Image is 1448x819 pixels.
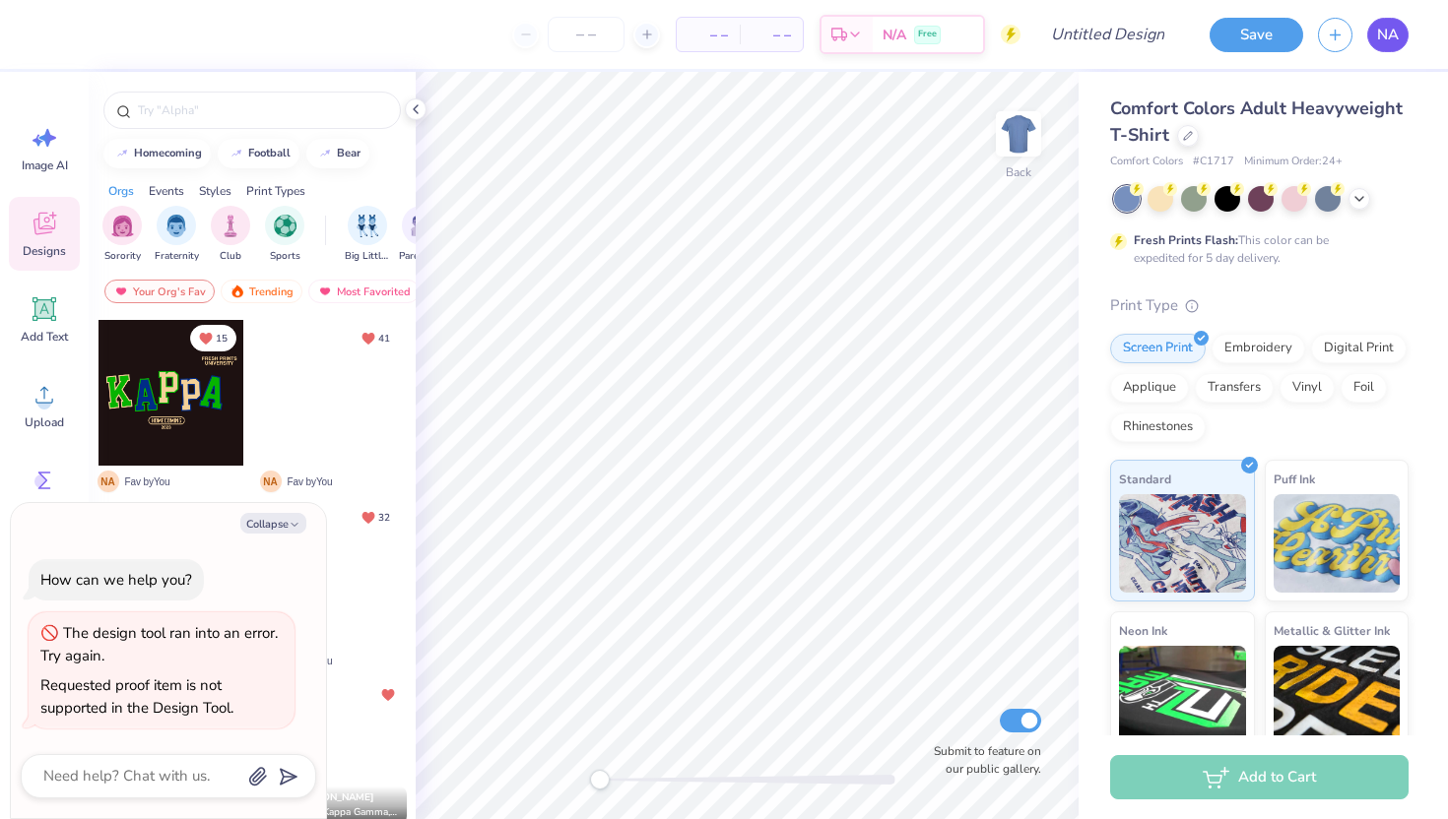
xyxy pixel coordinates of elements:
[1193,154,1234,170] span: # C1717
[40,675,233,718] div: Requested proof item is not supported in the Design Tool.
[30,500,60,516] span: Greek
[376,683,400,707] button: Unlike
[149,182,184,200] div: Events
[1274,620,1390,641] span: Metallic & Glitter Ink
[1110,154,1183,170] span: Comfort Colors
[220,249,241,264] span: Club
[220,215,241,237] img: Club Image
[104,249,141,264] span: Sorority
[102,206,142,264] div: filter for Sorority
[399,206,444,264] div: filter for Parent's Weekend
[21,329,68,345] span: Add Text
[246,182,305,200] div: Print Types
[211,206,250,264] div: filter for Club
[1110,373,1189,403] div: Applique
[218,139,299,168] button: football
[103,139,211,168] button: homecoming
[357,215,378,237] img: Big Little Reveal Image
[40,570,192,590] div: How can we help you?
[98,471,119,492] span: N A
[923,742,1041,778] label: Submit to feature on our public gallery.
[1110,334,1206,363] div: Screen Print
[548,17,625,52] input: – –
[345,249,390,264] span: Big Little Reveal
[22,157,68,173] span: Image AI
[1212,334,1305,363] div: Embroidery
[1110,294,1409,317] div: Print Type
[221,280,302,303] div: Trending
[155,206,199,264] div: filter for Fraternity
[155,206,199,264] button: filter button
[1119,646,1246,744] img: Neon Ink
[125,474,170,489] span: Fav by You
[1311,334,1407,363] div: Digital Print
[1274,646,1401,744] img: Metallic & Glitter Ink
[317,284,333,298] img: most_fav.gif
[317,148,333,159] img: trend_line.gif
[378,513,390,523] span: 32
[230,284,245,298] img: trending.gif
[265,206,304,264] button: filter button
[40,623,278,665] div: The design tool ran into an error. Try again.
[999,114,1038,154] img: Back
[308,280,420,303] div: Most Favorited
[211,206,250,264] button: filter button
[199,182,231,200] div: Styles
[270,249,300,264] span: Sports
[1341,373,1387,403] div: Foil
[1110,96,1403,147] span: Comfort Colors Adult Heavyweight T-Shirt
[265,206,304,264] div: filter for Sports
[1280,373,1335,403] div: Vinyl
[1367,18,1409,52] a: NA
[1035,15,1180,54] input: Untitled Design
[1210,18,1303,52] button: Save
[1119,620,1167,641] span: Neon Ink
[113,284,129,298] img: most_fav.gif
[274,215,296,237] img: Sports Image
[1134,232,1238,248] strong: Fresh Prints Flash:
[306,139,369,168] button: bear
[1274,494,1401,593] img: Puff Ink
[25,414,64,430] span: Upload
[411,215,433,237] img: Parent's Weekend Image
[918,28,937,41] span: Free
[108,182,134,200] div: Orgs
[165,215,187,237] img: Fraternity Image
[1110,412,1206,442] div: Rhinestones
[378,334,390,344] span: 41
[689,25,728,45] span: – –
[345,206,390,264] button: filter button
[590,770,610,789] div: Accessibility label
[1119,494,1246,593] img: Standard
[111,215,134,237] img: Sorority Image
[399,206,444,264] button: filter button
[229,148,244,159] img: trend_line.gif
[114,148,130,159] img: trend_line.gif
[752,25,791,45] span: – –
[1134,231,1376,267] div: This color can be expedited for 5 day delivery.
[288,474,333,489] span: Fav by You
[1377,24,1399,46] span: NA
[155,249,199,264] span: Fraternity
[136,100,388,120] input: Try "Alpha"
[23,243,66,259] span: Designs
[240,513,306,534] button: Collapse
[190,325,236,351] button: Unlike
[399,249,444,264] span: Parent's Weekend
[104,280,215,303] div: Your Org's Fav
[1195,373,1274,403] div: Transfers
[134,148,202,158] div: homecoming
[102,206,142,264] button: filter button
[293,790,374,804] span: [PERSON_NAME]
[248,148,291,158] div: football
[216,334,228,344] span: 15
[883,25,906,45] span: N/A
[345,206,390,264] div: filter for Big Little Reveal
[353,325,399,351] button: Unlike
[1006,163,1031,181] div: Back
[1244,154,1343,170] span: Minimum Order: 24 +
[353,504,399,531] button: Unlike
[260,471,282,492] span: N A
[1119,469,1171,489] span: Standard
[1274,469,1315,489] span: Puff Ink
